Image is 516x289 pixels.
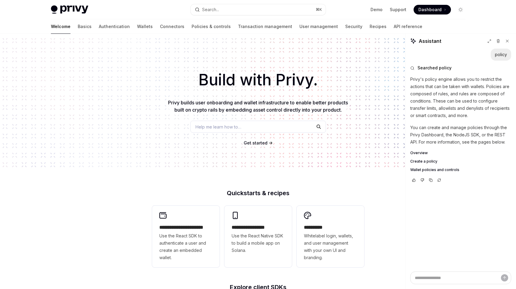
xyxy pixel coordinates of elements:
[51,5,88,14] img: light logo
[410,167,511,172] a: Wallet policies and controls
[417,65,452,71] span: Searched policy
[316,7,322,12] span: ⌘ K
[238,19,292,34] a: Transaction management
[192,19,231,34] a: Policies & controls
[495,52,507,58] div: policy
[10,68,506,92] h1: Build with Privy.
[244,140,267,146] a: Get started
[410,124,511,146] p: You can create and manage policies through the Privy Dashboard, the NodeJS SDK, or the REST API. ...
[410,65,511,71] button: Searched policy
[202,6,219,13] div: Search...
[152,190,364,196] h2: Quickstarts & recipes
[371,7,383,13] a: Demo
[304,232,357,261] span: Whitelabel login, wallets, and user management with your own UI and branding.
[137,19,153,34] a: Wallets
[78,19,92,34] a: Basics
[410,76,511,119] p: Privy's policy engine allows you to restrict the actions that can be taken with wallets. Policies...
[456,5,465,14] button: Toggle dark mode
[191,4,326,15] button: Search...⌘K
[99,19,130,34] a: Authentication
[299,19,338,34] a: User management
[232,232,285,254] span: Use the React Native SDK to build a mobile app on Solana.
[160,19,184,34] a: Connectors
[224,206,292,267] a: **** **** **** ***Use the React Native SDK to build a mobile app on Solana.
[410,151,428,155] span: Overview
[168,100,348,113] span: Privy builds user onboarding and wallet infrastructure to enable better products built on crypto ...
[410,159,437,164] span: Create a policy
[414,5,451,14] a: Dashboard
[345,19,362,34] a: Security
[410,167,459,172] span: Wallet policies and controls
[394,19,422,34] a: API reference
[390,7,406,13] a: Support
[370,19,386,34] a: Recipes
[244,140,267,145] span: Get started
[159,232,212,261] span: Use the React SDK to authenticate a user and create an embedded wallet.
[410,151,511,155] a: Overview
[418,7,442,13] span: Dashboard
[297,206,364,267] a: **** *****Whitelabel login, wallets, and user management with your own UI and branding.
[195,124,241,130] span: Help me learn how to…
[410,159,511,164] a: Create a policy
[51,19,70,34] a: Welcome
[419,37,441,45] span: Assistant
[501,274,508,281] button: Send message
